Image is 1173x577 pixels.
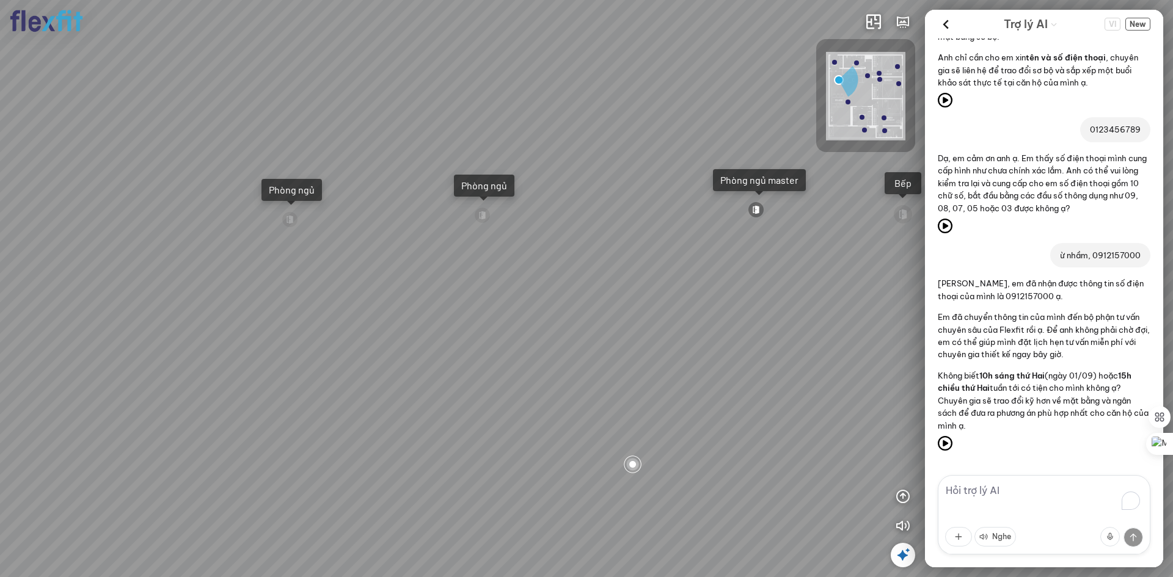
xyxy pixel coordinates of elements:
span: New [1125,18,1150,31]
span: tên và số điện thoại [1026,53,1106,62]
span: 10h sáng thứ Hai [979,371,1045,380]
textarea: To enrich screen reader interactions, please activate Accessibility in Grammarly extension settings [938,475,1150,554]
div: Bếp [892,177,914,189]
button: Change language [1105,18,1120,31]
div: Phòng ngủ [461,180,507,192]
p: Em đã chuyển thông tin của mình đến bộ phận tư vấn chuyên sâu của Flexfit rồi ạ. Để anh không phả... [938,311,1150,361]
button: Nghe [974,527,1016,546]
p: 0123456789 [1090,123,1141,136]
p: [PERSON_NAME], em đã nhận được thông tin số điện thoại của mình là 0912157000 ạ. [938,277,1150,302]
img: Flexfit_Apt1_M__JKL4XAWR2ATG.png [826,52,905,140]
p: Dạ, em cảm ơn anh ạ. Em thấy số điện thoại mình cung cấp hình như chưa chính xác lắm. Anh có thể ... [938,152,1150,214]
div: Phòng ngủ master [720,174,798,186]
p: Anh chỉ cần cho em xin , chuyên gia sẽ liên hệ để trao đổi sơ bộ và sắp xếp một buổi khảo sát thự... [938,51,1150,89]
p: Không biết (ngày 01/09) hoặc tuần tới có tiện cho mình không ạ? Chuyên gia sẽ trao đổi kỹ hơn về ... [938,369,1150,432]
span: VI [1105,18,1120,31]
img: logo [10,10,83,32]
button: New Chat [1125,18,1150,31]
div: AI Guide options [1004,15,1058,34]
p: ừ nhầm, 0912157000 [1060,249,1141,261]
div: Phòng ngủ [269,184,315,196]
span: Trợ lý AI [1004,16,1048,33]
